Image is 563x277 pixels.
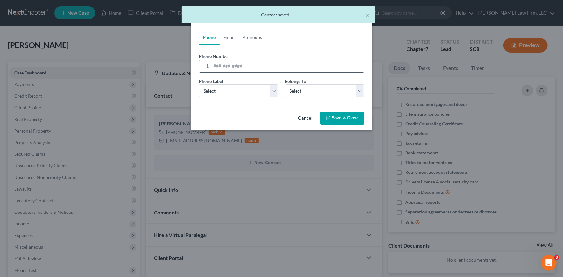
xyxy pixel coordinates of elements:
[285,78,307,84] span: Belongs To
[239,30,266,45] a: Pronouns
[199,30,220,45] a: Phone
[199,78,224,84] span: Phone Label
[220,30,239,45] a: Email
[320,112,364,125] button: Save & Close
[199,60,211,72] div: +1
[541,255,557,271] iframe: Intercom live chat
[554,255,559,260] span: 3
[293,112,318,125] button: Cancel
[187,12,370,18] div: Contact saved!
[366,12,370,19] button: ×
[199,54,230,59] span: Phone Number
[211,60,364,72] input: ###-###-####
